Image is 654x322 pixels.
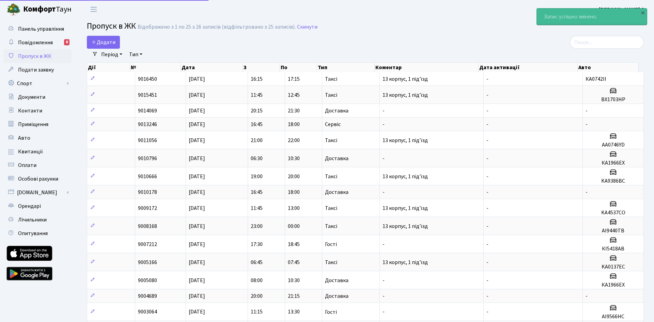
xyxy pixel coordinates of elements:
a: Панель управління [3,22,72,36]
span: 13:00 [288,204,300,212]
span: 16:15 [251,75,263,83]
button: Переключити навігацію [85,4,102,15]
span: 9009172 [138,204,157,212]
a: Опитування [3,227,72,240]
span: 00:00 [288,223,300,230]
span: Подати заявку [18,66,54,74]
h5: AA0746YD [586,142,641,148]
span: 9005166 [138,259,157,266]
a: Спорт [3,77,72,90]
span: [DATE] [189,241,205,248]
th: Коментар [375,63,479,72]
span: Гості [325,309,337,315]
span: [DATE] [189,107,205,114]
span: - [486,241,488,248]
span: 9010666 [138,173,157,180]
span: 11:45 [251,204,263,212]
span: 20:00 [288,173,300,180]
span: [DATE] [189,137,205,144]
span: 13 корпус, 1 під'їзд [383,75,428,83]
span: 13 корпус, 1 під'їзд [383,223,428,230]
span: - [486,292,488,300]
span: Авто [18,134,30,142]
h5: КА1966ЕХ [586,282,641,288]
span: - [486,121,488,128]
th: Дата активації [479,63,578,72]
th: Авто [578,63,639,72]
span: Панель управління [18,25,64,33]
h5: КА1966ЕХ [586,160,641,166]
span: Таксі [325,76,337,82]
span: [DATE] [189,155,205,162]
span: Таксі [325,174,337,179]
span: 18:45 [288,241,300,248]
span: 21:15 [288,292,300,300]
span: - [586,121,588,128]
th: По [280,63,317,72]
span: 20:15 [251,107,263,114]
span: 13:30 [288,308,300,316]
span: - [486,155,488,162]
span: Доставка [325,189,348,195]
span: 11:15 [251,308,263,316]
span: - [383,277,385,284]
span: [DATE] [189,75,205,83]
span: Документи [18,93,45,101]
span: Таксі [325,205,337,211]
a: Скинути [297,24,317,30]
span: Доставка [325,108,348,113]
span: Таксі [325,138,337,143]
div: 6 [64,39,69,45]
img: logo.png [7,3,20,16]
span: 06:30 [251,155,263,162]
span: - [486,277,488,284]
span: 08:00 [251,277,263,284]
span: [DATE] [189,173,205,180]
a: Квитанції [3,145,72,158]
span: 9013246 [138,121,157,128]
span: 07:45 [288,259,300,266]
h5: AI9440TB [586,228,641,234]
h5: KA4537CO [586,210,641,216]
a: Додати [87,36,120,49]
span: Квитанції [18,148,43,155]
span: [DATE] [189,204,205,212]
th: Дата [181,63,243,72]
span: 9005080 [138,277,157,284]
span: - [486,75,488,83]
span: 13 корпус, 1 під'їзд [383,204,428,212]
span: Повідомлення [18,39,53,46]
a: Авто [3,131,72,145]
span: Оплати [18,162,36,169]
span: - [383,121,385,128]
h5: КІ5418АВ [586,246,641,252]
span: - [486,308,488,316]
span: Таун [23,4,72,15]
th: № [130,63,181,72]
span: 9010178 [138,188,157,196]
span: Гості [325,242,337,247]
h5: АІ9566НС [586,313,641,320]
span: 9007212 [138,241,157,248]
span: Сервіс [325,122,341,127]
th: З [243,63,280,72]
span: - [486,173,488,180]
span: Приміщення [18,121,48,128]
a: Оплати [3,158,72,172]
span: 17:30 [251,241,263,248]
a: Приміщення [3,118,72,131]
span: Таксі [325,224,337,229]
a: Орендарі [3,199,72,213]
a: Тип [126,49,145,60]
span: Таксі [325,92,337,98]
span: 06:45 [251,259,263,266]
b: [PERSON_NAME] А. [599,6,646,13]
span: [DATE] [189,121,205,128]
span: 9008168 [138,223,157,230]
span: [DATE] [189,91,205,99]
span: - [586,188,588,196]
span: Таксі [325,260,337,265]
span: - [383,107,385,114]
span: - [586,107,588,114]
span: [DATE] [189,223,205,230]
